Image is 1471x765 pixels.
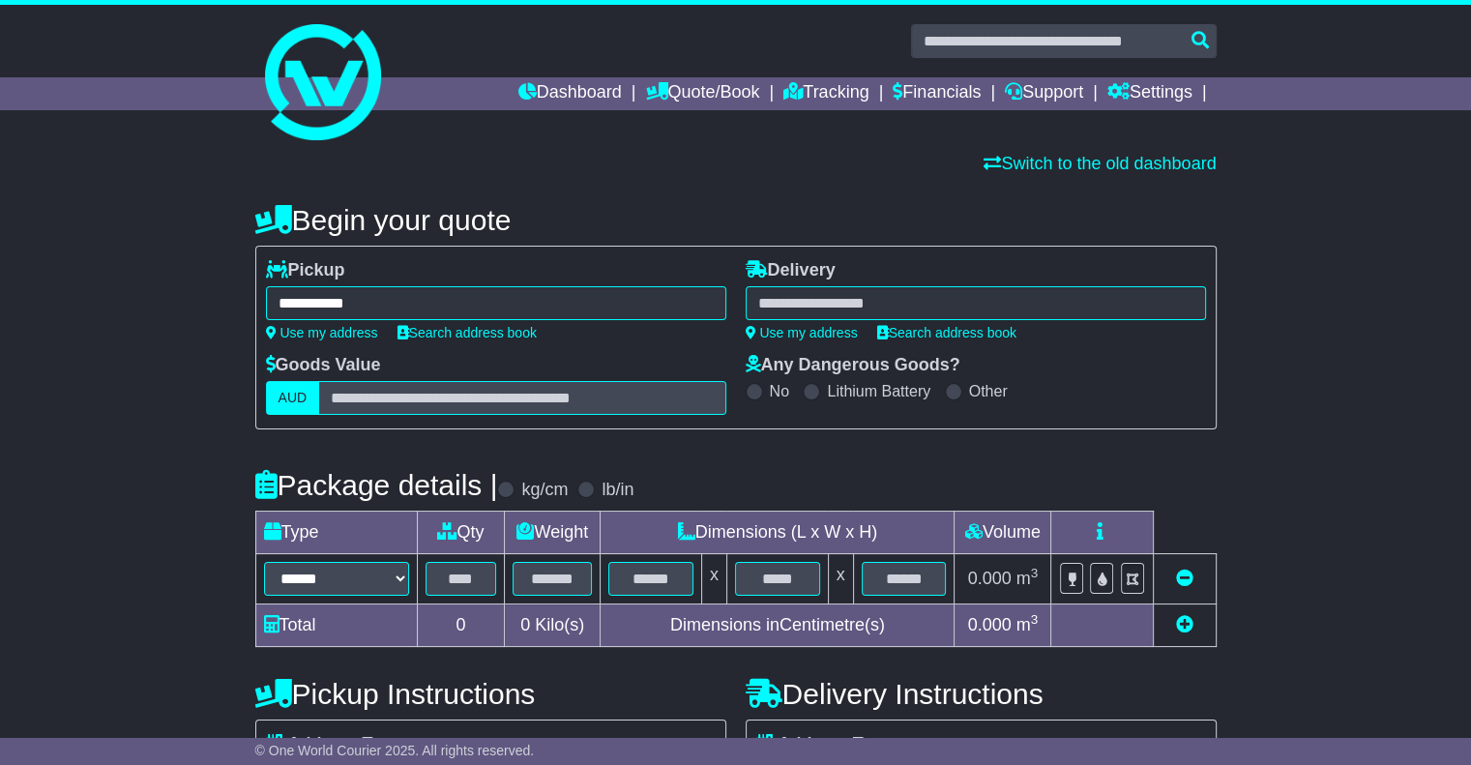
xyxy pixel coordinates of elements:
[505,512,601,554] td: Weight
[1031,566,1039,580] sup: 3
[1016,569,1039,588] span: m
[746,260,836,281] label: Delivery
[266,734,402,755] label: Address Type
[255,204,1217,236] h4: Begin your quote
[984,154,1216,173] a: Switch to the old dashboard
[827,382,930,400] label: Lithium Battery
[1031,612,1039,627] sup: 3
[746,678,1217,710] h4: Delivery Instructions
[1176,615,1193,634] a: Add new item
[1176,569,1193,588] a: Remove this item
[601,604,955,647] td: Dimensions in Centimetre(s)
[746,325,858,340] a: Use my address
[968,615,1012,634] span: 0.000
[877,325,1016,340] a: Search address book
[746,355,960,376] label: Any Dangerous Goods?
[601,512,955,554] td: Dimensions (L x W x H)
[417,604,505,647] td: 0
[1107,77,1192,110] a: Settings
[255,743,535,758] span: © One World Courier 2025. All rights reserved.
[266,260,345,281] label: Pickup
[770,382,789,400] label: No
[701,554,726,604] td: x
[955,512,1051,554] td: Volume
[417,512,505,554] td: Qty
[397,325,537,340] a: Search address book
[520,615,530,634] span: 0
[521,480,568,501] label: kg/cm
[255,469,498,501] h4: Package details |
[266,355,381,376] label: Goods Value
[756,734,893,755] label: Address Type
[1016,615,1039,634] span: m
[968,569,1012,588] span: 0.000
[255,604,417,647] td: Total
[602,480,633,501] label: lb/in
[645,77,759,110] a: Quote/Book
[1005,77,1083,110] a: Support
[505,604,601,647] td: Kilo(s)
[783,77,868,110] a: Tracking
[266,325,378,340] a: Use my address
[893,77,981,110] a: Financials
[518,77,622,110] a: Dashboard
[266,381,320,415] label: AUD
[828,554,853,604] td: x
[255,678,726,710] h4: Pickup Instructions
[255,512,417,554] td: Type
[969,382,1008,400] label: Other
